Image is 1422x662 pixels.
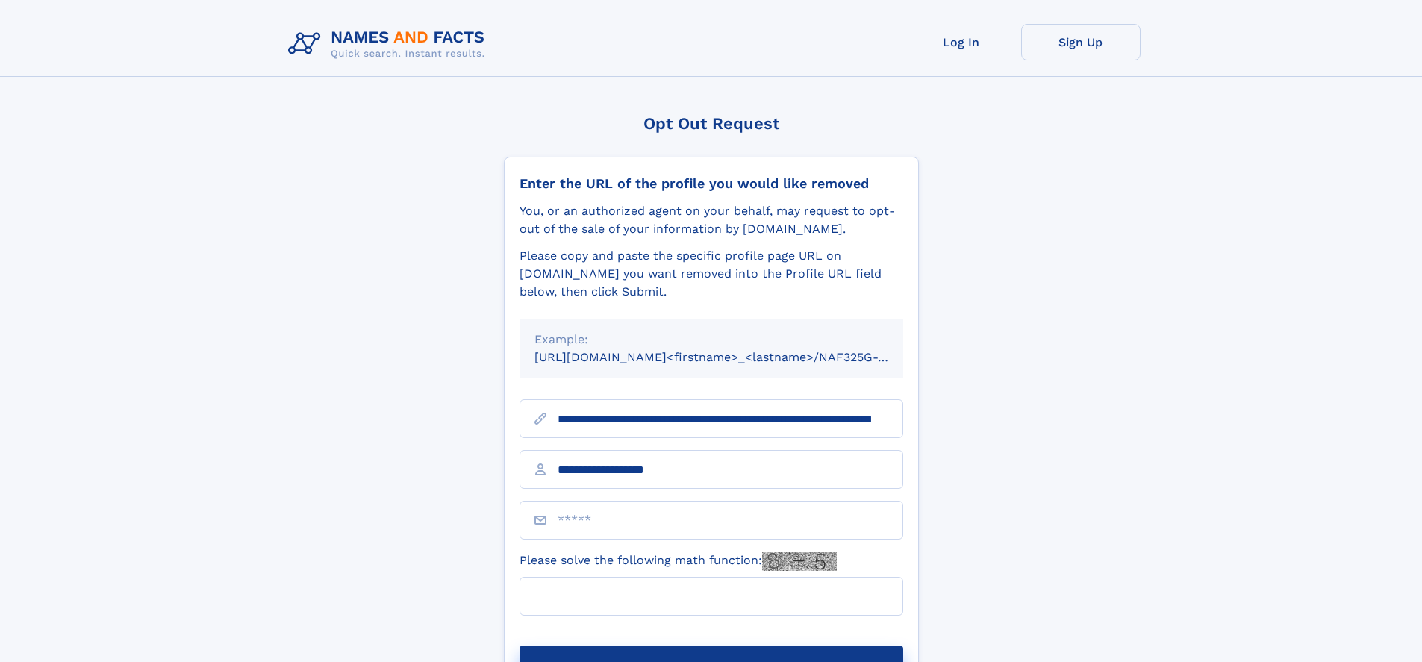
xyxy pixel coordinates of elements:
[534,350,932,364] small: [URL][DOMAIN_NAME]<firstname>_<lastname>/NAF325G-xxxxxxxx
[520,175,903,192] div: Enter the URL of the profile you would like removed
[504,114,919,133] div: Opt Out Request
[282,24,497,64] img: Logo Names and Facts
[520,552,837,571] label: Please solve the following math function:
[1021,24,1141,60] a: Sign Up
[520,247,903,301] div: Please copy and paste the specific profile page URL on [DOMAIN_NAME] you want removed into the Pr...
[902,24,1021,60] a: Log In
[534,331,888,349] div: Example:
[520,202,903,238] div: You, or an authorized agent on your behalf, may request to opt-out of the sale of your informatio...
